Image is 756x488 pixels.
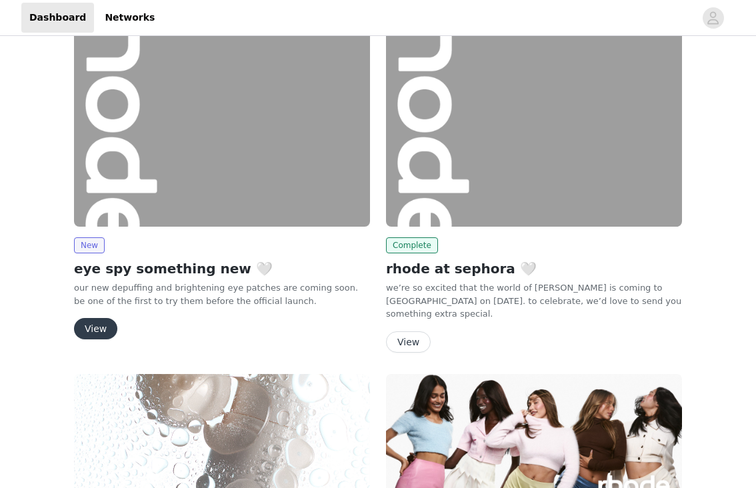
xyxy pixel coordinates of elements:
[707,7,719,29] div: avatar
[97,3,163,33] a: Networks
[74,318,117,339] button: View
[386,337,431,347] a: View
[386,281,682,321] p: we’re so excited that the world of [PERSON_NAME] is coming to [GEOGRAPHIC_DATA] on [DATE]. to cel...
[386,237,438,253] span: Complete
[74,237,105,253] span: New
[386,331,431,353] button: View
[74,324,117,334] a: View
[21,3,94,33] a: Dashboard
[386,5,682,227] img: rhode skin
[74,259,370,279] h2: eye spy something new 🤍
[74,281,370,307] p: our new depuffing and brightening eye patches are coming soon. be one of the first to try them be...
[386,259,682,279] h2: rhode at sephora 🤍
[74,5,370,227] img: rhode skin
